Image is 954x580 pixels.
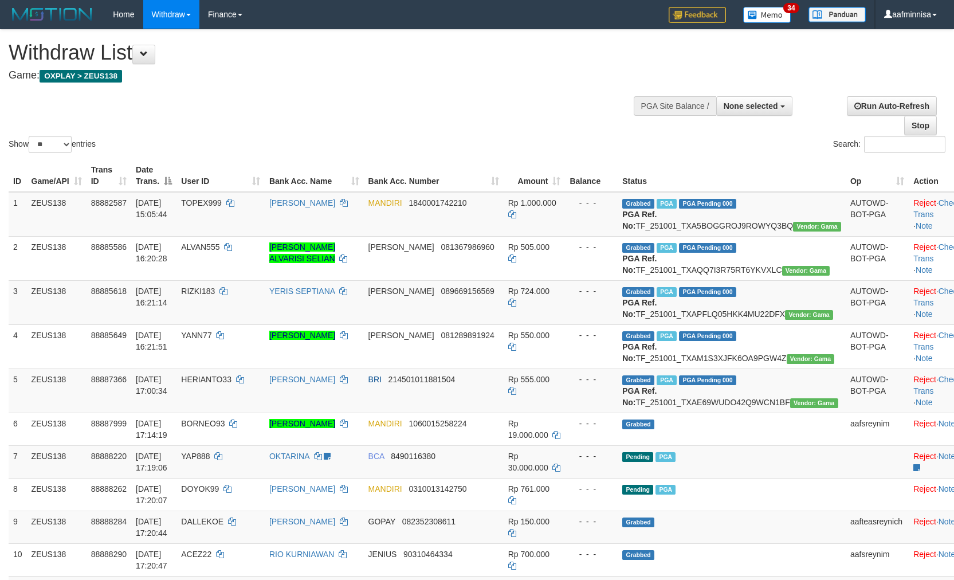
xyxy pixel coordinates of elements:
span: Vendor URL: https://trx31.1velocity.biz [782,266,830,276]
td: ZEUS138 [27,192,87,237]
a: [PERSON_NAME] [269,331,335,340]
span: Grabbed [622,518,654,527]
span: Rp 550.000 [508,331,549,340]
span: [DATE] 17:14:19 [136,419,167,440]
span: Marked by aafmaleo [655,452,676,462]
a: Reject [913,484,936,493]
td: 9 [9,511,27,543]
a: [PERSON_NAME] [269,517,335,526]
span: [DATE] 16:20:28 [136,242,167,263]
b: PGA Ref. No: [622,210,657,230]
td: 7 [9,445,27,478]
span: YANN77 [181,331,211,340]
div: - - - [570,285,613,297]
select: Showentries [29,136,72,153]
span: Rp 700.000 [508,550,549,559]
a: Note [916,221,933,230]
a: Reject [913,419,936,428]
th: Op: activate to sort column ascending [846,159,909,192]
th: Bank Acc. Number: activate to sort column ascending [364,159,504,192]
span: Copy 8490116380 to clipboard [391,452,435,461]
td: ZEUS138 [27,236,87,280]
span: [PERSON_NAME] [368,331,434,340]
a: [PERSON_NAME] ALVARISI SELIAN [269,242,335,263]
span: 88888262 [91,484,127,493]
span: ACEZ22 [181,550,211,559]
a: Reject [913,517,936,526]
span: DALLEKOE [181,517,223,526]
span: JENIUS [368,550,397,559]
td: 4 [9,324,27,369]
span: OXPLAY > ZEUS138 [40,70,122,83]
th: User ID: activate to sort column ascending [176,159,265,192]
span: 88888290 [91,550,127,559]
span: GOPAY [368,517,395,526]
td: TF_251001_TXAM1S3XJFK6OA9PGW4Z [618,324,846,369]
span: 34 [783,3,799,13]
span: Grabbed [622,287,654,297]
td: AUTOWD-BOT-PGA [846,369,909,413]
div: - - - [570,330,613,341]
span: PGA Pending [679,331,736,341]
span: Rp 30.000.000 [508,452,548,472]
a: Reject [913,198,936,207]
span: Vendor URL: https://trx31.1velocity.biz [793,222,841,232]
span: BORNEO93 [181,419,225,428]
a: [PERSON_NAME] [269,198,335,207]
a: OKTARINA [269,452,309,461]
span: Copy 214501011881504 to clipboard [388,375,456,384]
td: ZEUS138 [27,511,87,543]
span: Rp 724.000 [508,287,549,296]
span: Marked by aafanarl [657,375,677,385]
td: ZEUS138 [27,324,87,369]
th: Status [618,159,846,192]
input: Search: [864,136,945,153]
th: Game/API: activate to sort column ascending [27,159,87,192]
a: Note [916,265,933,275]
span: Rp 150.000 [508,517,549,526]
span: 88885618 [91,287,127,296]
span: [DATE] 15:05:44 [136,198,167,219]
span: Rp 1.000.000 [508,198,556,207]
td: ZEUS138 [27,543,87,576]
span: Marked by aafanarl [657,287,677,297]
img: panduan.png [808,7,866,22]
button: None selected [716,96,792,116]
td: ZEUS138 [27,413,87,445]
span: PGA Pending [679,375,736,385]
th: Trans ID: activate to sort column ascending [87,159,131,192]
span: 88887366 [91,375,127,384]
div: - - - [570,516,613,527]
span: Grabbed [622,420,654,429]
div: - - - [570,241,613,253]
td: ZEUS138 [27,369,87,413]
b: PGA Ref. No: [622,298,657,319]
a: Reject [913,375,936,384]
div: - - - [570,450,613,462]
h1: Withdraw List [9,41,625,64]
span: Marked by aafanarl [657,243,677,253]
span: Marked by aafanarl [657,331,677,341]
img: Button%20Memo.svg [743,7,791,23]
span: 88888220 [91,452,127,461]
span: Copy 1060015258224 to clipboard [409,419,466,428]
td: 8 [9,478,27,511]
span: Copy 081289891924 to clipboard [441,331,494,340]
span: ALVAN555 [181,242,219,252]
a: Stop [904,116,937,135]
span: [DATE] 17:19:06 [136,452,167,472]
b: PGA Ref. No: [622,254,657,275]
a: Reject [913,452,936,461]
span: 88885586 [91,242,127,252]
td: aafteasreynich [846,511,909,543]
a: [PERSON_NAME] [269,419,335,428]
td: 6 [9,413,27,445]
span: Vendor URL: https://trx31.1velocity.biz [787,354,835,364]
span: Copy 082352308611 to clipboard [402,517,456,526]
span: DOYOK99 [181,484,219,493]
th: Date Trans.: activate to sort column descending [131,159,176,192]
img: MOTION_logo.png [9,6,96,23]
span: Pending [622,485,653,495]
span: Grabbed [622,550,654,560]
a: Note [916,309,933,319]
